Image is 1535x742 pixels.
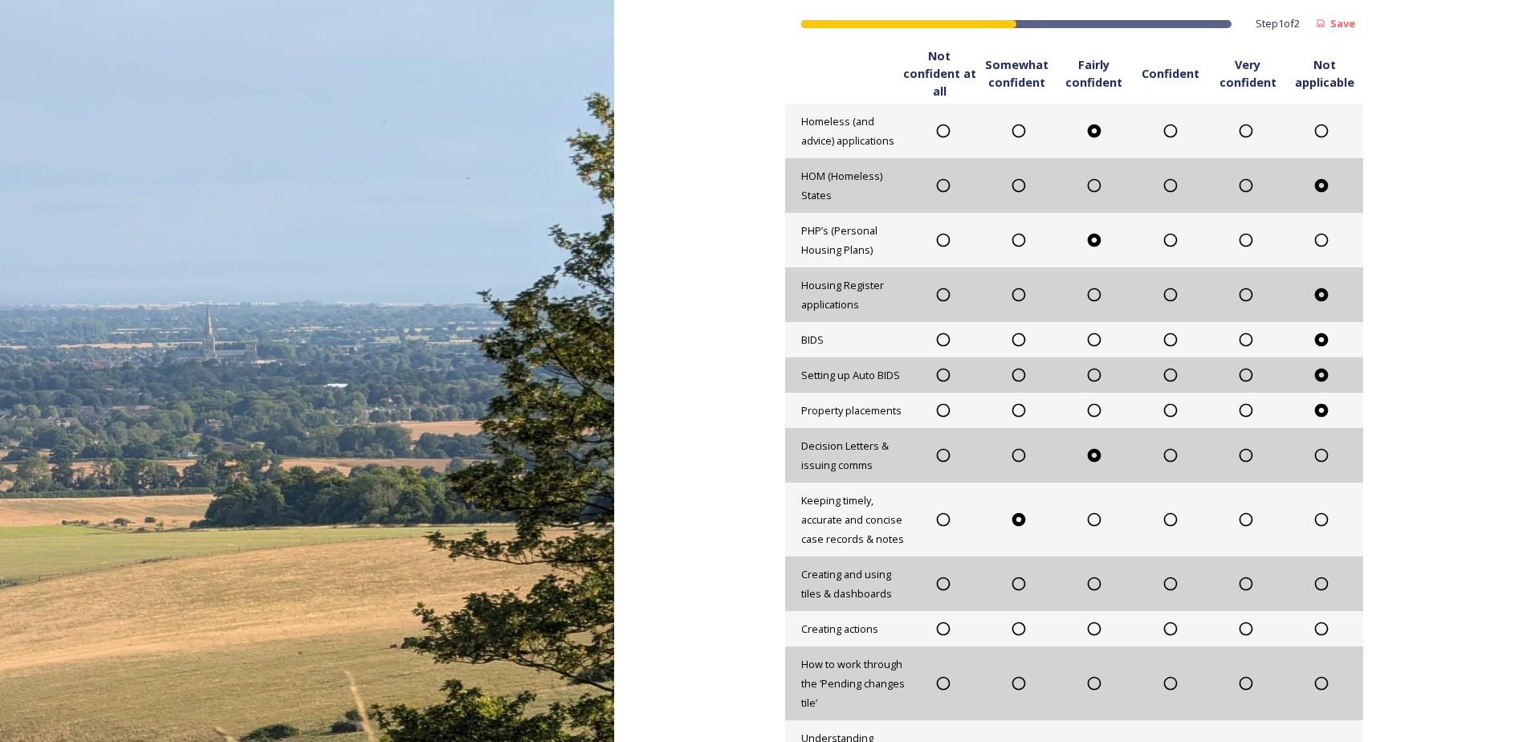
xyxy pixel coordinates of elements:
[801,114,894,148] span: Homeless (and advice) applications
[901,47,978,100] span: Not confident at all
[1209,56,1286,91] span: Very confident
[801,438,889,472] span: Decision Letters & issuing comms
[801,368,900,382] span: Setting up Auto BIDS
[801,332,824,347] span: BIDS
[801,169,882,202] span: HOM (Homeless) States
[1286,56,1363,91] span: Not applicable
[801,403,902,418] span: Property placements
[801,223,877,257] span: PHP’s (Personal Housing Plans)
[978,56,1055,91] span: Somewhat confident
[1055,56,1132,91] span: Fairly confident
[801,622,878,636] span: Creating actions
[801,278,884,312] span: Housing Register applications
[1330,16,1355,31] strong: Save
[801,493,904,546] span: Keeping timely, accurate and concise case records & notes
[801,567,892,601] span: Creating and using tiles & dashboards
[1142,65,1199,83] span: Confident
[1256,16,1300,31] span: Step 1 of 2
[801,657,905,710] span: How to work through the ‘Pending changes tile’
